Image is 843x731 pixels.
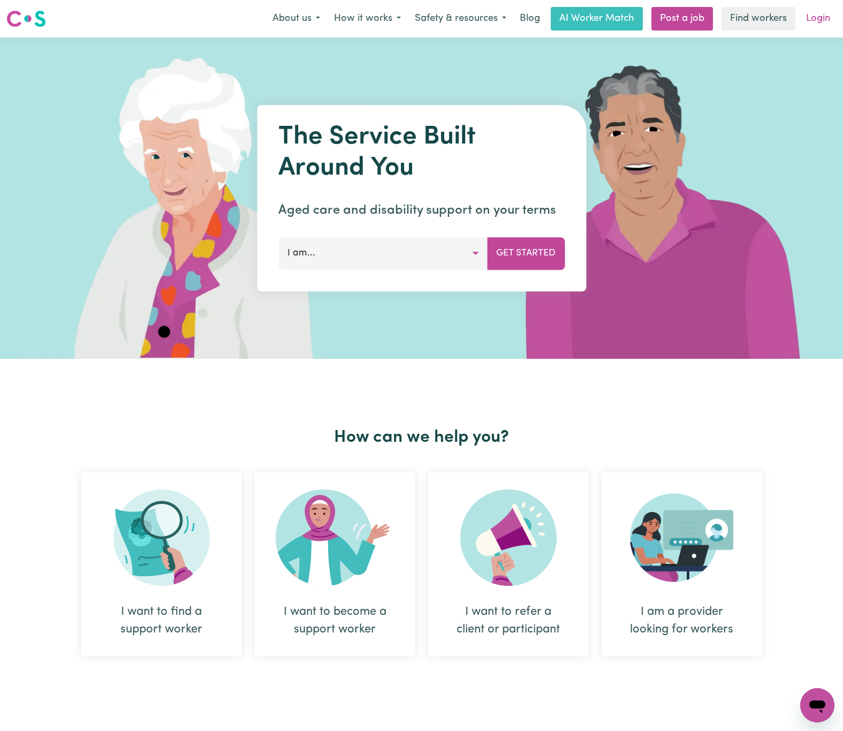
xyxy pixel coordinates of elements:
[454,603,563,638] div: I want to refer a client or participant
[255,472,415,657] div: I want to become a support worker
[460,489,557,586] img: Refer
[276,489,394,586] img: Become Worker
[651,7,713,31] a: Post a job
[278,122,565,184] h1: The Service Built Around You
[81,472,242,657] div: I want to find a support worker
[327,7,408,30] button: How it works
[113,489,210,586] img: Search
[6,6,46,31] a: Careseekers logo
[278,237,488,269] button: I am...
[107,603,216,638] div: I want to find a support worker
[800,688,834,722] iframe: Button to launch messaging window
[627,603,736,638] div: I am a provider looking for workers
[602,472,762,657] div: I am a provider looking for workers
[6,9,46,28] img: Careseekers logo
[280,603,390,638] div: I want to become a support worker
[428,472,589,657] div: I want to refer a client or participant
[265,7,327,30] button: About us
[75,427,769,448] h2: How can we help you?
[408,7,513,30] button: Safety & resources
[551,7,643,31] a: AI Worker Match
[722,7,795,31] a: Find workers
[800,7,837,31] a: Login
[278,201,565,220] p: Aged care and disability support on your terms
[513,7,546,31] a: Blog
[487,237,565,269] button: Get Started
[630,489,734,586] img: Provider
